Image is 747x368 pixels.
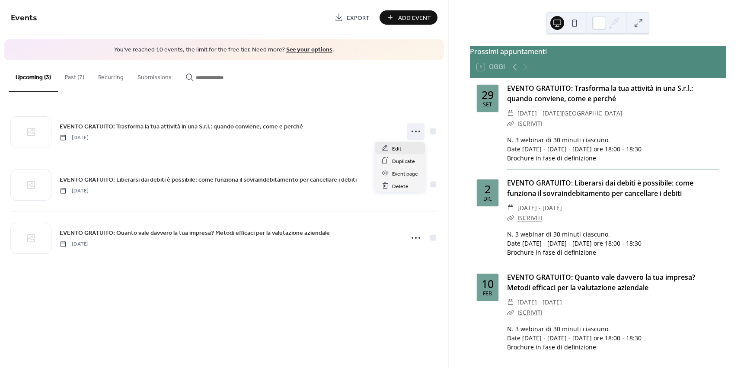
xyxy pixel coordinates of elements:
[482,90,494,100] div: 29
[507,108,514,118] div: ​
[13,46,435,54] span: You've reached 10 events, the limit for the free tier. Need more? .
[392,169,418,178] span: Event page
[91,60,131,91] button: Recurring
[507,203,514,213] div: ​
[60,228,330,237] span: EVENTO GRATUITO: Quanto vale davvero la tua impresa? Metodi efficaci per la valutazione aziendale
[507,83,693,103] a: EVENTO GRATUITO: Trasforma la tua attività in una S.r.l.: quando conviene, come e perché
[507,178,693,198] a: EVENTO GRATUITO: Liberarsi dai debiti è possibile: come funziona il sovraindebitamento per cancel...
[517,108,622,118] span: [DATE] - [DATE][GEOGRAPHIC_DATA]
[392,157,415,166] span: Duplicate
[60,240,89,248] span: [DATE]
[507,135,719,163] div: N. 3 webinar di 30 minuti ciascuno. Date [DATE] - [DATE] - [DATE] ore 18:00 - 18:30 Brochure in f...
[9,60,58,92] button: Upcoming (3)
[507,118,514,129] div: ​
[347,13,370,22] span: Export
[60,122,303,131] span: EVENTO GRATUITO: Trasforma la tua attività in una S.r.l.: quando conviene, come e perché
[470,46,726,57] div: Prossimi appuntamenti
[507,307,514,318] div: ​
[58,60,91,91] button: Past (7)
[517,297,562,307] span: [DATE] - [DATE]
[483,196,492,202] div: dic
[485,184,491,195] div: 2
[517,214,543,222] a: ISCRIVITI
[60,122,303,131] a: EVENTO GRATUITO: Trasforma la tua attività in una S.r.l.: quando conviene, come e perché
[60,175,357,185] a: EVENTO GRATUITO: Liberarsi dai debiti è possibile: come funziona il sovraindebitamento per cancel...
[328,10,376,25] a: Export
[11,10,37,26] span: Events
[507,272,695,292] a: EVENTO GRATUITO: Quanto vale davvero la tua impresa? Metodi efficaci per la valutazione aziendale
[482,278,494,289] div: 10
[507,297,514,307] div: ​
[286,44,332,56] a: See your options
[517,308,543,317] a: ISCRIVITI
[517,203,562,213] span: [DATE] - [DATE]
[60,187,89,195] span: [DATE]
[507,213,514,223] div: ​
[60,134,89,141] span: [DATE]
[131,60,179,91] button: Submissions
[392,144,402,153] span: Edit
[483,102,492,108] div: set
[483,291,492,297] div: feb
[507,324,719,352] div: N. 3 webinar di 30 minuti ciascuno. Date [DATE] - [DATE] - [DATE] ore 18:00 - 18:30 Brochure in f...
[60,228,330,238] a: EVENTO GRATUITO: Quanto vale davvero la tua impresa? Metodi efficaci per la valutazione aziendale
[392,182,409,191] span: Delete
[507,230,719,257] div: N. 3 webinar di 30 minuti ciascuno. Date [DATE] - [DATE] - [DATE] ore 18:00 - 18:30 Brochure in f...
[517,119,543,128] a: ISCRIVITI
